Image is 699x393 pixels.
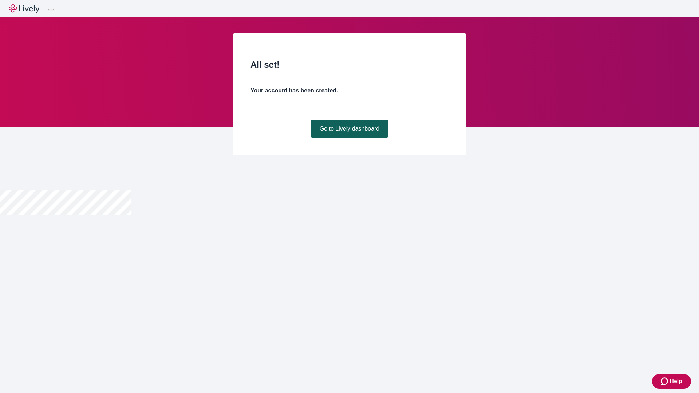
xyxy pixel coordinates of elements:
button: Log out [48,9,54,11]
h4: Your account has been created. [250,86,449,95]
a: Go to Lively dashboard [311,120,388,138]
button: Zendesk support iconHelp [652,374,691,389]
h2: All set! [250,58,449,71]
img: Lively [9,4,39,13]
span: Help [670,377,682,386]
svg: Zendesk support icon [661,377,670,386]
